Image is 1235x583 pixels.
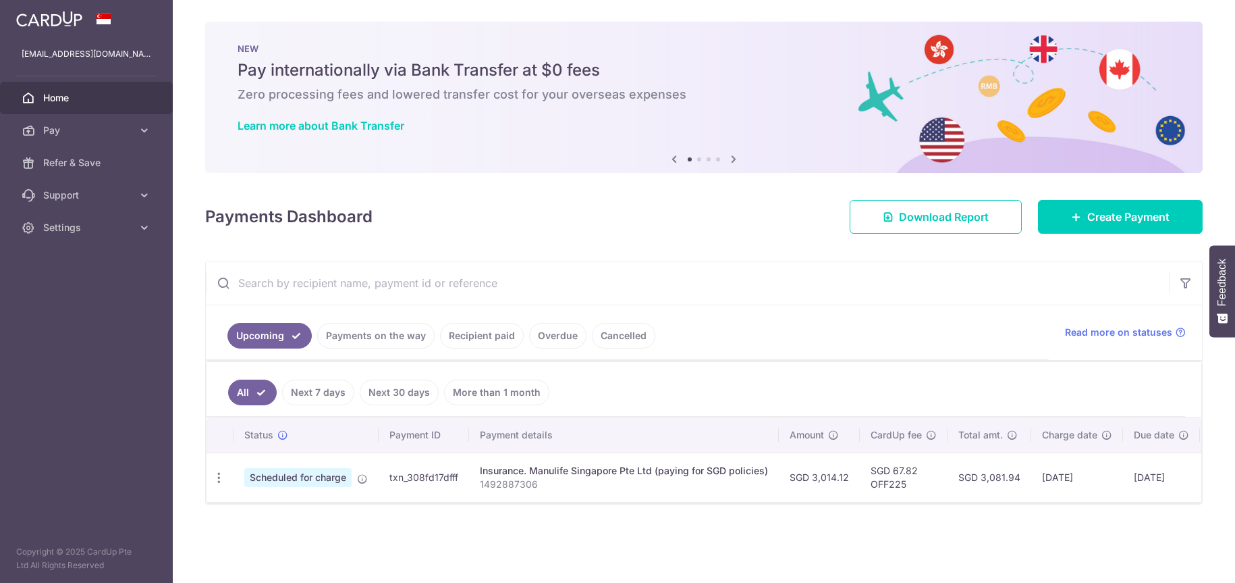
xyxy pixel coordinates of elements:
button: Feedback - Show survey [1209,245,1235,337]
span: Refer & Save [43,156,132,170]
a: Read more on statuses [1065,326,1186,339]
p: 1492887306 [480,478,768,491]
td: SGD 3,081.94 [948,453,1031,502]
th: Payment details [469,417,779,453]
a: Cancelled [592,323,655,349]
a: Payments on the way [317,323,435,349]
a: Overdue [529,323,586,349]
a: Create Payment [1038,200,1203,234]
span: Charge date [1042,428,1097,442]
span: Home [43,91,132,105]
span: Due date [1134,428,1174,442]
a: Learn more about Bank Transfer [238,119,404,132]
a: Next 30 days [360,380,439,405]
input: Search by recipient name, payment id or reference [206,261,1170,305]
th: Payment ID [379,417,469,453]
td: [DATE] [1031,453,1123,502]
img: CardUp [16,11,82,27]
span: Scheduled for charge [244,468,352,487]
span: Status [244,428,273,442]
span: Settings [43,221,132,234]
a: Download Report [850,200,1022,234]
h4: Payments Dashboard [205,205,373,229]
a: More than 1 month [444,380,549,405]
a: Upcoming [227,323,312,349]
span: Total amt. [958,428,1003,442]
span: Amount [790,428,824,442]
td: txn_308fd17dfff [379,453,469,502]
a: All [228,380,277,405]
h6: Zero processing fees and lowered transfer cost for your overseas expenses [238,86,1170,103]
div: Insurance. Manulife Singapore Pte Ltd (paying for SGD policies) [480,464,768,478]
span: Pay [43,124,132,137]
span: Support [43,188,132,202]
span: Feedback [1216,259,1228,306]
span: Download Report [899,209,989,225]
p: [EMAIL_ADDRESS][DOMAIN_NAME] [22,47,151,61]
span: Create Payment [1087,209,1170,225]
h5: Pay internationally via Bank Transfer at $0 fees [238,59,1170,81]
img: Bank transfer banner [205,22,1203,173]
td: [DATE] [1123,453,1200,502]
td: SGD 3,014.12 [779,453,860,502]
span: Read more on statuses [1065,326,1172,339]
a: Next 7 days [282,380,354,405]
p: NEW [238,43,1170,54]
span: CardUp fee [871,428,922,442]
td: SGD 67.82 OFF225 [860,453,948,502]
a: Recipient paid [440,323,524,349]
